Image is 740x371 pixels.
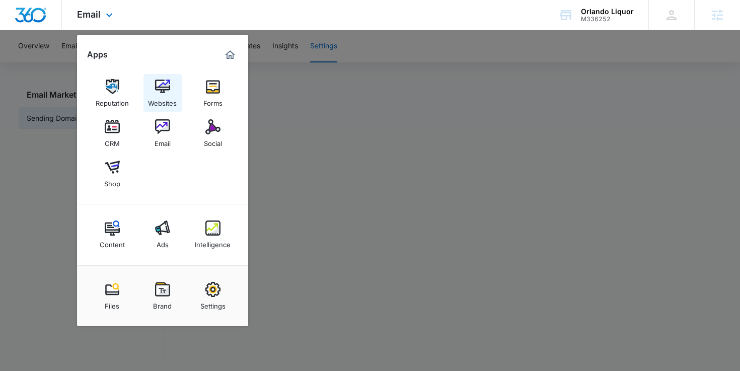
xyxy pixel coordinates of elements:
[148,94,177,107] div: Websites
[77,9,101,20] span: Email
[93,74,131,112] a: Reputation
[87,50,108,59] h2: Apps
[143,215,182,254] a: Ads
[222,47,238,63] a: Marketing 360® Dashboard
[96,94,129,107] div: Reputation
[143,277,182,315] a: Brand
[581,16,634,23] div: account id
[195,236,231,249] div: Intelligence
[204,134,222,147] div: Social
[194,215,232,254] a: Intelligence
[194,277,232,315] a: Settings
[155,134,171,147] div: Email
[93,215,131,254] a: Content
[581,8,634,16] div: account name
[203,94,223,107] div: Forms
[153,297,172,310] div: Brand
[105,134,120,147] div: CRM
[194,114,232,153] a: Social
[93,277,131,315] a: Files
[143,114,182,153] a: Email
[104,175,120,188] div: Shop
[105,297,119,310] div: Files
[93,114,131,153] a: CRM
[143,74,182,112] a: Websites
[200,297,226,310] div: Settings
[100,236,125,249] div: Content
[93,155,131,193] a: Shop
[194,74,232,112] a: Forms
[157,236,169,249] div: Ads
